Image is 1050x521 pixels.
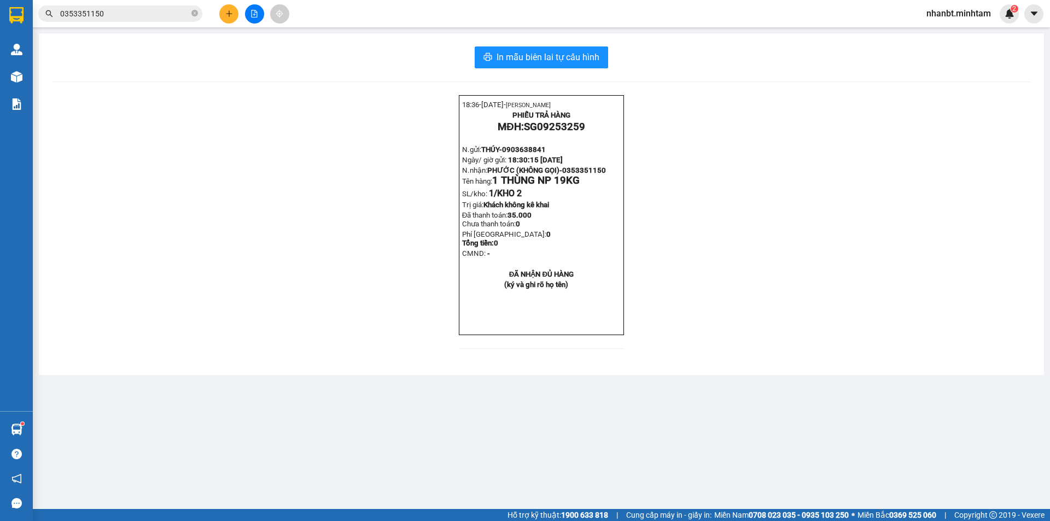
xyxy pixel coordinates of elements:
img: icon-new-feature [1005,9,1014,19]
span: ⚪️ [851,513,855,517]
span: file-add [250,10,258,17]
span: 18:36- [462,101,551,109]
span: caret-down [1029,9,1039,19]
span: Trị giá: [462,201,483,209]
img: solution-icon [11,98,22,110]
strong: MĐH: [498,121,585,133]
span: aim [276,10,283,17]
span: close-circle [191,9,198,19]
span: THÚY- [481,145,546,154]
button: plus [219,4,238,24]
strong: PHIẾU TRẢ HÀNG [512,111,570,119]
span: CMND: [462,249,486,257]
span: 2 [1012,5,1016,13]
span: - [487,249,490,257]
button: caret-down [1024,4,1043,24]
span: message [11,498,22,508]
button: printerIn mẫu biên lai tự cấu hình [475,46,608,68]
span: PHƯỚC (KHÔNG GỌI)- [487,166,562,174]
span: Tổng tiền: [462,239,498,247]
strong: 0 [462,230,551,247]
span: 18:30:15 [DATE] [508,156,563,164]
sup: 2 [1011,5,1018,13]
span: Miền Bắc [857,509,936,521]
span: nhanbt.minhtam [918,7,1000,20]
span: Chưa thanh toán: [462,220,520,228]
span: Cung cấp máy in - giấy in: [626,509,711,521]
span: In mẫu biên lai tự cấu hình [497,50,599,64]
span: 35.000 [507,211,532,219]
img: logo-vxr [9,7,24,24]
span: Hỗ trợ kỹ thuật: [507,509,608,521]
strong: ĐÃ NHẬN ĐỦ HÀNG [509,270,574,278]
span: | [944,509,946,521]
span: N.nhận: [462,166,606,174]
span: 0 [494,239,498,247]
span: 0353351150 [562,166,606,174]
strong: 0708 023 035 - 0935 103 250 [749,511,849,519]
span: close-circle [191,10,198,16]
span: notification [11,473,22,484]
span: N.gửi: [462,145,546,154]
span: Khách không kê khai [483,201,549,209]
input: Tìm tên, số ĐT hoặc mã đơn [60,8,189,20]
span: [PERSON_NAME] [506,102,551,109]
span: Đã thanh toán: [462,211,532,228]
img: warehouse-icon [11,71,22,83]
span: 0 [516,220,520,228]
span: | [616,509,618,521]
span: SL/kho: [462,190,487,198]
span: copyright [989,511,997,519]
strong: 0369 525 060 [889,511,936,519]
button: file-add [245,4,264,24]
span: 1/ [489,188,522,198]
span: Miền Nam [714,509,849,521]
strong: 1900 633 818 [561,511,608,519]
span: search [45,10,53,17]
sup: 1 [21,422,24,425]
span: 1 THÙNG NP 19KG [492,174,580,186]
span: printer [483,52,492,63]
span: Phí [GEOGRAPHIC_DATA]: [462,230,551,247]
span: 0903638841 [502,145,546,154]
button: aim [270,4,289,24]
img: warehouse-icon [11,44,22,55]
span: Ngày/ giờ gửi: [462,156,506,164]
img: warehouse-icon [11,424,22,435]
span: SG09253259 [524,121,585,133]
span: KHO 2 [497,188,522,198]
span: [DATE]- [481,101,551,109]
span: question-circle [11,449,22,459]
span: plus [225,10,233,17]
span: Tên hàng: [462,177,580,185]
strong: (ký và ghi rõ họ tên) [504,280,568,289]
